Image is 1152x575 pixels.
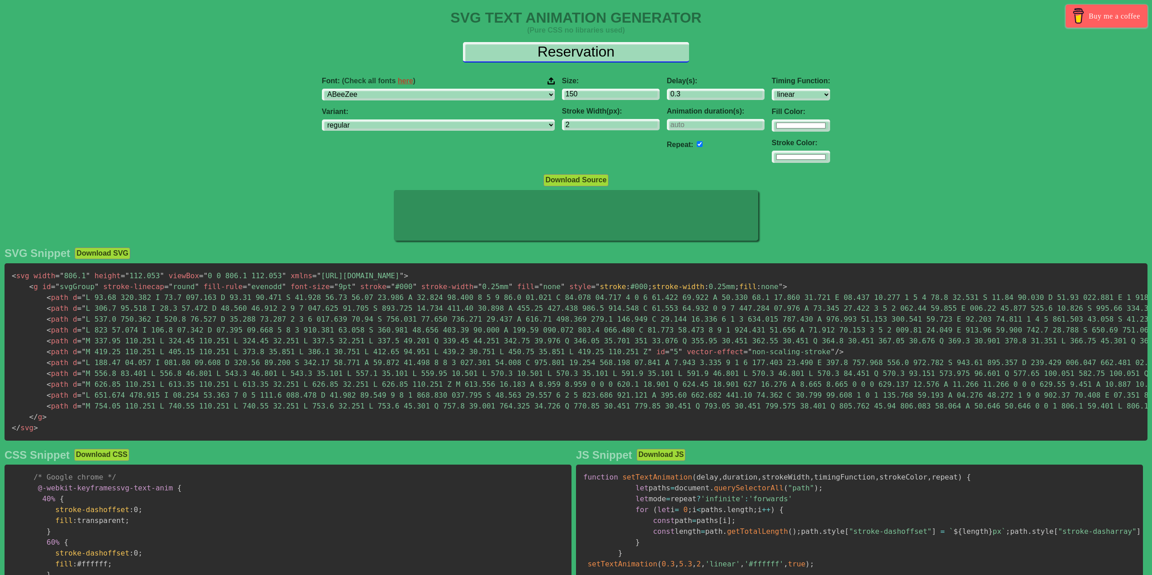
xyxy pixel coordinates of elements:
[330,282,334,291] span: =
[508,282,513,291] span: "
[47,527,51,536] span: }
[618,549,623,557] span: }
[517,282,535,291] span: fill
[47,358,68,367] span: path
[291,282,330,291] span: font-size
[701,494,744,503] span: 'infinite'
[539,282,543,291] span: "
[718,473,723,481] span: ,
[73,369,77,378] span: d
[770,505,775,514] span: )
[203,282,243,291] span: fill-rule
[653,516,675,525] span: const
[195,282,199,291] span: "
[788,560,806,568] span: true
[29,413,42,421] span: g
[203,271,208,280] span: "
[1137,527,1141,536] span: ]
[727,527,788,536] span: getTotalLength
[121,271,125,280] span: =
[404,271,408,280] span: >
[788,484,814,492] span: "path"
[352,282,356,291] span: "
[60,494,64,503] span: {
[316,271,321,280] span: "
[73,358,77,367] span: d
[75,247,130,259] button: Download SVG
[47,369,68,378] span: path
[55,271,90,280] span: 806.1
[1054,527,1058,536] span: [
[949,527,954,536] span: `
[697,505,701,514] span: <
[849,527,932,536] span: "stroke-dashoffset"
[1066,5,1147,28] a: Buy me a coffee
[927,473,932,481] span: ,
[47,304,51,313] span: <
[125,516,129,525] span: ;
[1006,527,1010,536] span: ;
[954,527,993,536] span: length
[562,107,660,115] label: Stroke Width(px):
[81,304,86,313] span: "
[199,271,203,280] span: =
[129,505,134,514] span: :
[73,402,77,410] span: d
[697,560,701,568] span: 2
[42,282,51,291] span: id
[473,282,513,291] span: 0.25mm
[421,282,474,291] span: stroke-width
[47,337,51,345] span: <
[818,484,823,492] span: ;
[478,282,482,291] span: "
[47,347,51,356] span: <
[772,139,830,147] label: Stroke Color:
[47,380,68,389] span: path
[64,538,69,546] span: {
[177,484,182,492] span: {
[47,380,51,389] span: <
[636,484,649,492] span: let
[243,282,286,291] span: evenodd
[667,77,765,85] label: Delay(s):
[748,347,752,356] span: "
[74,449,129,461] button: Download CSS
[562,77,660,85] label: Size:
[73,337,77,345] span: d
[958,473,963,481] span: )
[77,293,82,302] span: =
[1071,8,1086,24] img: Buy me a coffee
[391,282,395,291] span: "
[5,247,70,260] h2: SVG Snippet
[282,282,286,291] span: "
[722,505,727,514] span: .
[81,380,86,389] span: "
[47,402,51,410] span: <
[164,282,169,291] span: =
[77,358,82,367] span: =
[160,271,165,280] span: "
[727,516,732,525] span: ]
[33,423,38,432] span: >
[940,527,945,536] span: =
[653,505,657,514] span: (
[783,282,787,291] span: >
[561,282,565,291] span: "
[1001,527,1006,536] span: `
[103,282,164,291] span: stroke-linecap
[740,560,745,568] span: ,
[835,347,844,356] span: />
[73,304,77,313] span: d
[33,271,55,280] span: width
[38,484,173,492] span: svg-text-anim
[636,538,640,546] span: }
[29,282,38,291] span: g
[569,282,591,291] span: style
[387,282,417,291] span: #000
[51,282,56,291] span: =
[831,347,835,356] span: "
[701,527,705,536] span: =
[600,282,626,291] span: stroke
[667,141,694,148] label: Repeat:
[81,358,86,367] span: "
